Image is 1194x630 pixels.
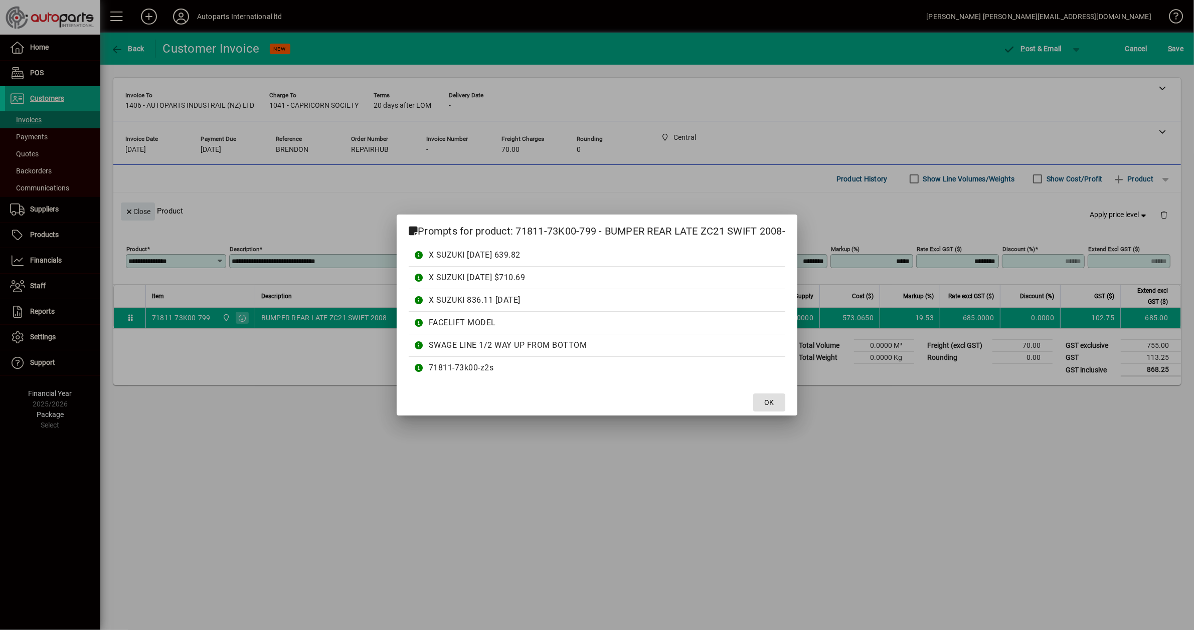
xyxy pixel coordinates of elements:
span: OK [765,397,774,408]
div: SWAGE LINE 1/2 WAY UP FROM BOTTOM [429,339,785,351]
div: 71811-73k00-z2s [429,362,785,374]
div: X SUZUKI [DATE] 639.82 [429,249,785,261]
h2: Prompts for product: 71811-73K00-799 - BUMPER REAR LATE ZC21 SWIFT 2008- [397,215,797,244]
div: FACELIFT MODEL [429,317,785,329]
div: X SUZUKI 836.11 [DATE] [429,294,785,306]
div: X SUZUKI [DATE] $710.69 [429,272,785,284]
button: OK [753,393,785,411]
